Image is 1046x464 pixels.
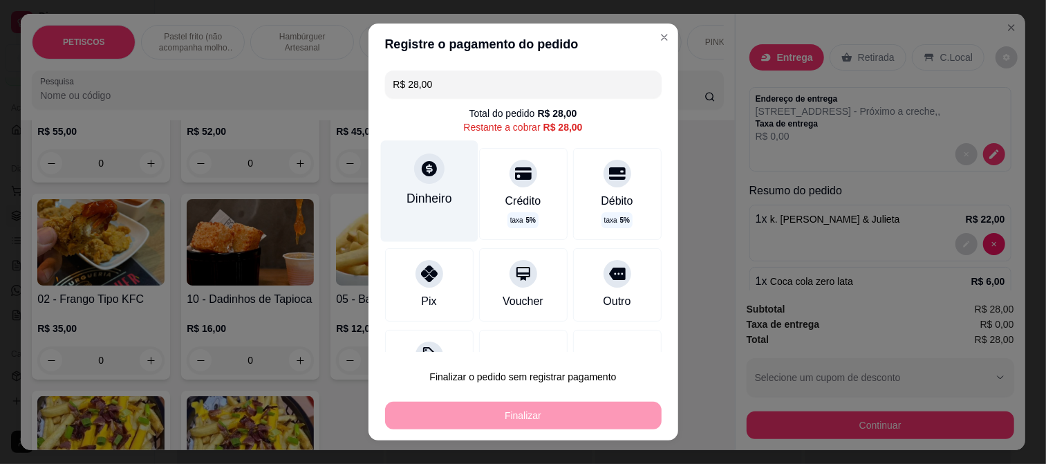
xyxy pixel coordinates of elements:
div: Dinheiro [407,189,452,207]
div: Débito [601,193,633,210]
p: taxa [604,215,630,225]
p: taxa [510,215,536,225]
div: R$ 28,00 [543,120,583,134]
div: Voucher [503,293,543,310]
div: Outro [603,293,631,310]
input: Ex.: hambúrguer de cordeiro [393,71,653,98]
div: Total do pedido [469,106,577,120]
span: 5 % [526,215,536,225]
span: 5 % [620,215,630,225]
button: Finalizar o pedido sem registrar pagamento [385,363,662,391]
div: Restante a cobrar [463,120,582,134]
button: Close [653,26,675,48]
div: R$ 28,00 [538,106,577,120]
div: Crédito [505,193,541,210]
header: Registre o pagamento do pedido [368,24,678,65]
div: Pix [421,293,436,310]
